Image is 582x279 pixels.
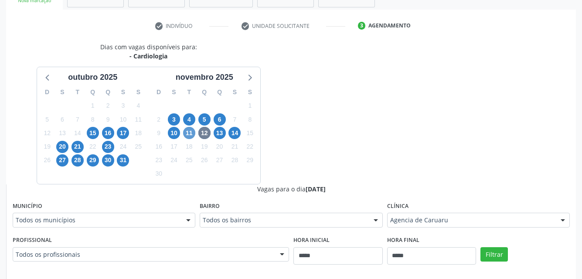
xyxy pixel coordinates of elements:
[183,113,195,126] span: terça-feira, 4 de novembro de 2025
[197,85,212,99] div: Q
[244,113,256,126] span: sábado, 8 de novembro de 2025
[71,141,84,153] span: terça-feira, 21 de outubro de 2025
[214,113,226,126] span: quinta-feira, 6 de novembro de 2025
[132,127,144,139] span: sábado, 18 de outubro de 2025
[132,141,144,153] span: sábado, 25 de outubro de 2025
[153,113,165,126] span: domingo, 2 de novembro de 2025
[153,154,165,167] span: domingo, 23 de novembro de 2025
[102,127,114,139] span: quinta-feira, 16 de outubro de 2025
[87,141,99,153] span: quarta-feira, 22 de outubro de 2025
[480,247,508,262] button: Filtrar
[214,141,226,153] span: quinta-feira, 20 de novembro de 2025
[117,154,129,167] span: sexta-feira, 31 de outubro de 2025
[41,141,53,153] span: domingo, 19 de outubro de 2025
[244,141,256,153] span: sábado, 22 de novembro de 2025
[56,127,68,139] span: segunda-feira, 13 de outubro de 2025
[214,127,226,139] span: quinta-feira, 13 de novembro de 2025
[168,127,180,139] span: segunda-feira, 10 de novembro de 2025
[387,200,408,213] label: Clínica
[228,127,241,139] span: sexta-feira, 14 de novembro de 2025
[102,141,114,153] span: quinta-feira, 23 de outubro de 2025
[198,113,211,126] span: quarta-feira, 5 de novembro de 2025
[71,127,84,139] span: terça-feira, 14 de outubro de 2025
[70,85,85,99] div: T
[65,71,121,83] div: outubro 2025
[100,51,197,61] div: - Cardiologia
[198,154,211,167] span: quarta-feira, 26 de novembro de 2025
[71,113,84,126] span: terça-feira, 7 de outubro de 2025
[167,85,182,99] div: S
[242,85,258,99] div: S
[87,127,99,139] span: quarta-feira, 15 de outubro de 2025
[183,127,195,139] span: terça-feira, 11 de novembro de 2025
[387,234,419,247] label: Hora final
[102,100,114,112] span: quinta-feira, 2 de outubro de 2025
[41,113,53,126] span: domingo, 5 de outubro de 2025
[214,154,226,167] span: quinta-feira, 27 de novembro de 2025
[131,85,146,99] div: S
[87,100,99,112] span: quarta-feira, 1 de outubro de 2025
[85,85,100,99] div: Q
[87,113,99,126] span: quarta-feira, 8 de outubro de 2025
[16,250,271,259] span: Todos os profissionais
[117,127,129,139] span: sexta-feira, 17 de outubro de 2025
[116,85,131,99] div: S
[228,141,241,153] span: sexta-feira, 21 de novembro de 2025
[56,141,68,153] span: segunda-feira, 20 de outubro de 2025
[13,234,52,247] label: Profissional
[56,113,68,126] span: segunda-feira, 6 de outubro de 2025
[168,141,180,153] span: segunda-feira, 17 de novembro de 2025
[102,113,114,126] span: quinta-feira, 9 de outubro de 2025
[293,234,330,247] label: Hora inicial
[390,216,552,225] span: Agencia de Caruaru
[244,100,256,112] span: sábado, 1 de novembro de 2025
[87,154,99,167] span: quarta-feira, 29 de outubro de 2025
[228,113,241,126] span: sexta-feira, 7 de novembro de 2025
[203,216,364,225] span: Todos os bairros
[181,85,197,99] div: T
[41,154,53,167] span: domingo, 26 de outubro de 2025
[228,154,241,167] span: sexta-feira, 28 de novembro de 2025
[172,71,237,83] div: novembro 2025
[168,113,180,126] span: segunda-feira, 3 de novembro de 2025
[168,154,180,167] span: segunda-feira, 24 de novembro de 2025
[244,127,256,139] span: sábado, 15 de novembro de 2025
[100,42,197,61] div: Dias com vagas disponíveis para:
[132,100,144,112] span: sábado, 4 de outubro de 2025
[200,200,220,213] label: Bairro
[13,184,570,194] div: Vagas para o dia
[153,168,165,180] span: domingo, 30 de novembro de 2025
[117,100,129,112] span: sexta-feira, 3 de outubro de 2025
[198,141,211,153] span: quarta-feira, 19 de novembro de 2025
[151,85,167,99] div: D
[132,113,144,126] span: sábado, 11 de outubro de 2025
[117,141,129,153] span: sexta-feira, 24 de outubro de 2025
[244,154,256,167] span: sábado, 29 de novembro de 2025
[227,85,242,99] div: S
[100,85,116,99] div: Q
[117,113,129,126] span: sexta-feira, 10 de outubro de 2025
[153,127,165,139] span: domingo, 9 de novembro de 2025
[102,154,114,167] span: quinta-feira, 30 de outubro de 2025
[183,141,195,153] span: terça-feira, 18 de novembro de 2025
[198,127,211,139] span: quarta-feira, 12 de novembro de 2025
[368,22,411,30] div: Agendamento
[41,127,53,139] span: domingo, 12 de outubro de 2025
[212,85,227,99] div: Q
[56,154,68,167] span: segunda-feira, 27 de outubro de 2025
[16,216,177,225] span: Todos os municípios
[183,154,195,167] span: terça-feira, 25 de novembro de 2025
[55,85,70,99] div: S
[358,22,366,30] div: 3
[13,200,42,213] label: Município
[153,141,165,153] span: domingo, 16 de novembro de 2025
[40,85,55,99] div: D
[306,185,326,193] span: [DATE]
[71,154,84,167] span: terça-feira, 28 de outubro de 2025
